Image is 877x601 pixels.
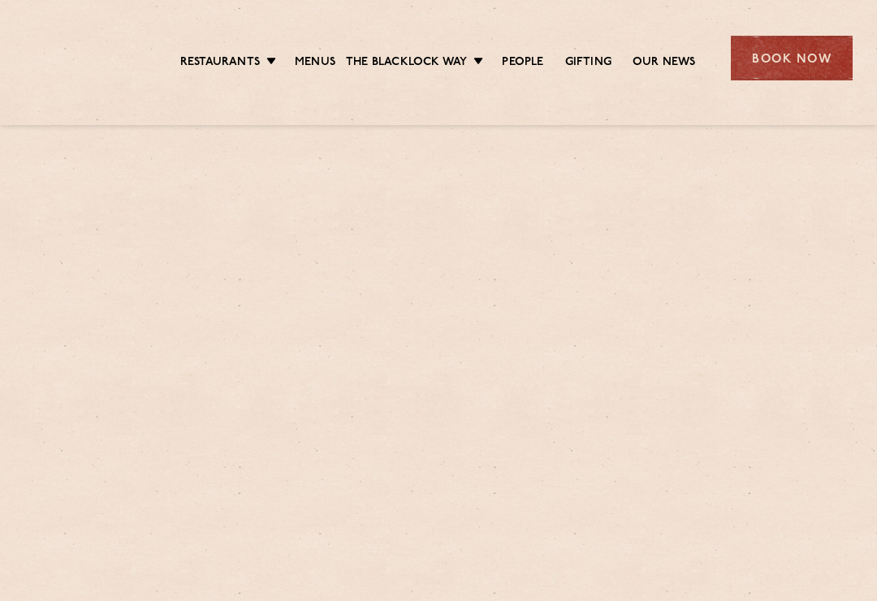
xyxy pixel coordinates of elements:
[180,54,260,71] a: Restaurants
[24,15,153,101] img: svg%3E
[502,54,543,71] a: People
[346,54,467,71] a: The Blacklock Way
[731,36,853,80] div: Book Now
[295,54,335,71] a: Menus
[633,54,696,71] a: Our News
[565,54,611,71] a: Gifting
